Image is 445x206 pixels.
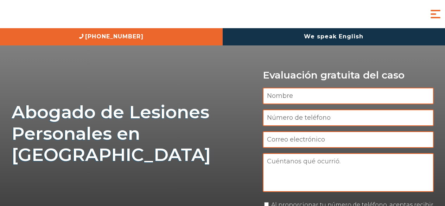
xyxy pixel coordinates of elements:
[263,110,434,126] input: Número de teléfono
[263,131,434,148] input: Correo electrónico
[263,88,434,104] input: Nombre
[428,7,443,21] button: Menu
[12,101,254,166] h1: Abogado de Lesiones Personales en [GEOGRAPHIC_DATA]
[5,8,90,21] img: Auger & Auger Accident and Injury Lawyers Logo
[263,70,434,81] p: Evaluación gratuita del caso
[12,169,254,199] img: subtexto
